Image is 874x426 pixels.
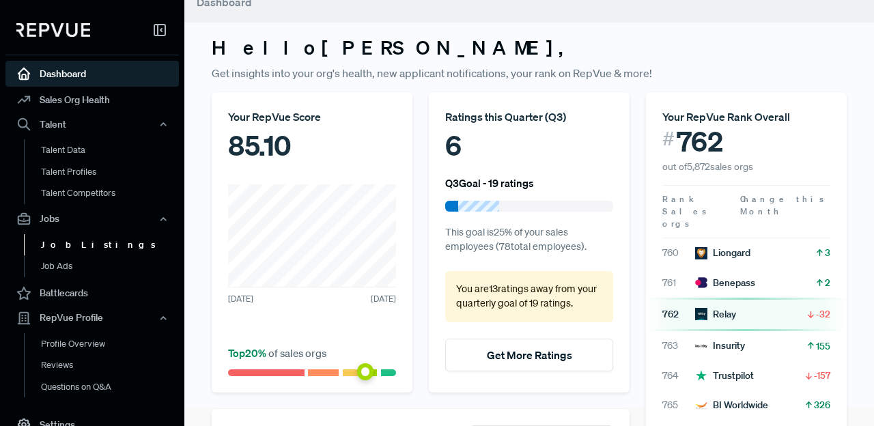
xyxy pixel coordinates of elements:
[662,125,675,153] span: #
[695,339,745,353] div: Insurity
[24,255,197,277] a: Job Ads
[695,369,707,382] img: Trustpilot
[212,65,847,81] p: Get insights into your org's health, new applicant notifications, your rank on RepVue & more!
[816,307,830,321] span: -32
[695,307,736,322] div: Relay
[662,307,695,322] span: 762
[740,193,826,217] span: Change this Month
[662,398,695,412] span: 765
[228,293,253,305] span: [DATE]
[662,246,695,260] span: 760
[5,208,179,231] button: Jobs
[825,276,830,289] span: 2
[816,339,830,353] span: 155
[5,61,179,87] a: Dashboard
[662,205,709,229] span: Sales orgs
[695,369,754,383] div: Trustpilot
[814,398,830,412] span: 326
[695,276,707,289] img: Benepass
[24,161,197,183] a: Talent Profiles
[662,276,695,290] span: 761
[212,36,847,59] h3: Hello [PERSON_NAME] ,
[228,125,396,166] div: 85.10
[662,193,695,205] span: Rank
[228,109,396,125] div: Your RepVue Score
[825,246,830,259] span: 3
[445,177,534,189] h6: Q3 Goal - 19 ratings
[5,87,179,113] a: Sales Org Health
[5,307,179,330] button: RepVue Profile
[695,308,707,320] img: Relay
[662,110,790,124] span: Your RepVue Rank Overall
[814,369,830,382] span: -157
[662,339,695,353] span: 763
[445,225,613,255] p: This goal is 25 % of your sales employees ( 78 total employees).
[445,109,613,125] div: Ratings this Quarter ( Q3 )
[24,139,197,161] a: Talent Data
[5,113,179,136] button: Talent
[677,125,723,158] span: 762
[24,333,197,355] a: Profile Overview
[695,276,755,290] div: Benepass
[445,125,613,166] div: 6
[228,346,326,360] span: of sales orgs
[24,376,197,398] a: Questions on Q&A
[456,282,602,311] p: You are 13 ratings away from your quarterly goal of 19 ratings .
[695,246,750,260] div: Liongard
[695,340,707,352] img: Insurity
[24,234,197,256] a: Job Listings
[662,160,753,173] span: out of 5,872 sales orgs
[695,399,707,412] img: BI Worldwide
[371,293,396,305] span: [DATE]
[662,369,695,383] span: 764
[24,354,197,376] a: Reviews
[695,398,768,412] div: BI Worldwide
[228,346,268,360] span: Top 20 %
[16,23,90,37] img: RepVue
[445,339,613,371] button: Get More Ratings
[5,281,179,307] a: Battlecards
[24,182,197,204] a: Talent Competitors
[695,247,707,259] img: Liongard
